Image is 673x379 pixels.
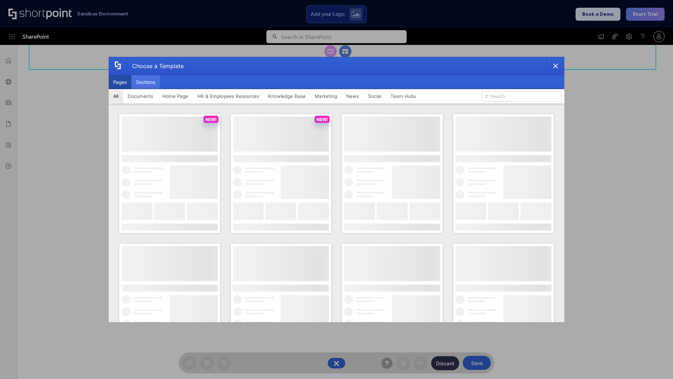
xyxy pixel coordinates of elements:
button: Home Page [158,89,193,103]
button: News [342,89,363,103]
button: Pages [109,75,131,89]
button: Sections [131,75,160,89]
input: Search [482,91,562,102]
button: Team Hubs [386,89,421,103]
p: NEW! [317,117,328,122]
div: Choose a Template [127,57,184,75]
button: Marketing [310,89,342,103]
button: Knowledge Base [264,89,310,103]
button: All [109,89,123,103]
iframe: Chat Widget [638,345,673,379]
p: NEW! [205,117,217,122]
button: HR & Employees Resources [193,89,264,103]
button: Social [363,89,386,103]
button: Documents [123,89,158,103]
div: template selector [109,57,564,322]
